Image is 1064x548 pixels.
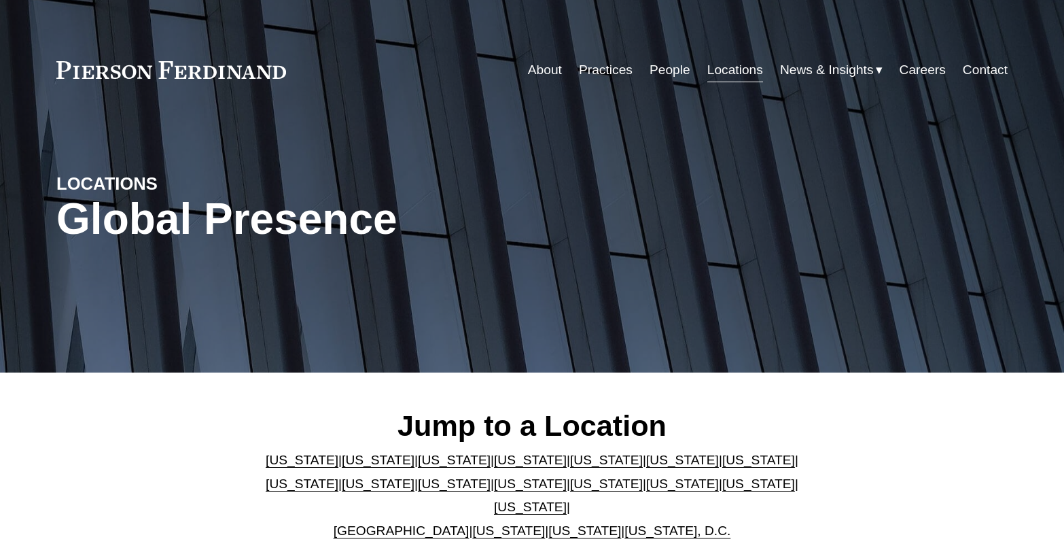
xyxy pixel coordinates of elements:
h4: LOCATIONS [56,173,294,194]
a: [US_STATE] [266,453,338,467]
a: [US_STATE] [646,477,719,491]
a: [US_STATE] [472,524,545,538]
a: [US_STATE], D.C. [624,524,730,538]
span: News & Insights [780,58,874,82]
p: | | | | | | | | | | | | | | | | | | [255,449,810,543]
a: Locations [707,57,763,83]
a: [US_STATE] [722,477,795,491]
a: About [528,57,562,83]
a: [US_STATE] [494,477,567,491]
a: [US_STATE] [418,453,491,467]
a: [US_STATE] [266,477,338,491]
a: [US_STATE] [570,453,643,467]
a: [US_STATE] [494,500,567,514]
a: folder dropdown [780,57,883,83]
a: [US_STATE] [548,524,621,538]
h2: Jump to a Location [255,408,810,443]
a: [US_STATE] [646,453,719,467]
a: [US_STATE] [570,477,643,491]
a: [US_STATE] [342,477,414,491]
a: [US_STATE] [722,453,795,467]
a: [GEOGRAPHIC_DATA] [334,524,469,538]
a: [US_STATE] [494,453,567,467]
a: People [650,57,690,83]
a: Practices [579,57,633,83]
a: [US_STATE] [418,477,491,491]
a: [US_STATE] [342,453,414,467]
a: Contact [963,57,1008,83]
a: Careers [900,57,946,83]
h1: Global Presence [56,194,690,244]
